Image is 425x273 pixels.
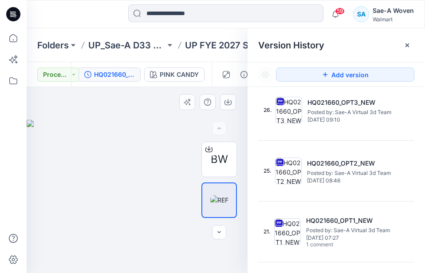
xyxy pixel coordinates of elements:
[275,158,302,184] img: HQ021660_OPT2_NEW
[276,67,414,82] button: Add version
[373,5,414,16] div: Sae-A Woven
[306,241,368,249] span: 1 comment
[307,158,396,169] h5: HQ021660_OPT2_NEW
[307,108,396,117] span: Posted by: Sae-A Virtual 3d Team
[307,97,396,108] h5: HQ021660_OPT3_NEW
[210,195,228,205] img: REF
[264,228,271,236] span: 21.
[306,215,395,226] h5: HQ021660_OPT1_NEW
[275,97,302,123] img: HQ021660_OPT3_NEW
[94,70,135,79] div: HQ021660_OPT5_NEW
[258,67,272,82] button: Show Hidden Versions
[264,106,272,114] span: 26.
[37,39,69,51] a: Folders
[160,70,199,79] div: PINK CANDY
[307,169,396,178] span: Posted by: Sae-A Virtual 3d Team
[373,16,414,23] div: Walmart
[335,8,345,15] span: 59
[79,67,141,82] button: HQ021660_OPT5_NEW
[353,6,369,22] div: SA
[258,40,324,51] span: Version History
[264,167,272,175] span: 25.
[404,42,411,49] button: Close
[185,39,262,51] a: UP FYE 2027 S1 D33 Girls Active Sae-A
[88,39,165,51] a: UP_Sae-A D33 Girls Active & Bottoms
[307,117,396,123] span: [DATE] 09:10
[306,235,395,241] span: [DATE] 07:27
[306,226,395,235] span: Posted by: Sae-A Virtual 3d Team
[274,218,301,245] img: HQ021660_OPT1_NEW
[237,67,251,82] button: Details
[211,151,228,167] span: BW
[307,178,396,184] span: [DATE] 08:46
[144,67,205,82] button: PINK CANDY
